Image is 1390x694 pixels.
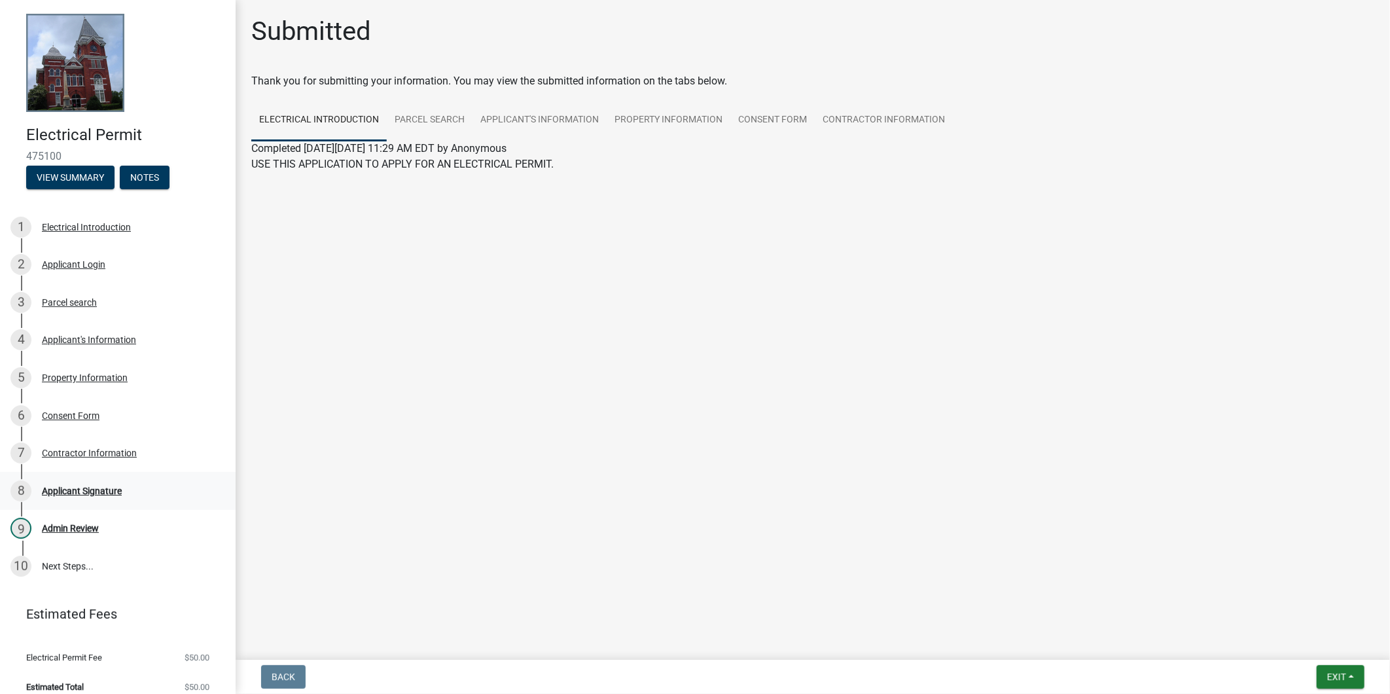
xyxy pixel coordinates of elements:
[42,260,105,269] div: Applicant Login
[261,665,306,689] button: Back
[10,217,31,238] div: 1
[26,683,84,691] span: Estimated Total
[607,100,730,141] a: Property Information
[10,254,31,275] div: 2
[26,14,124,112] img: Talbot County, Georgia
[10,601,215,627] a: Estimated Fees
[10,443,31,464] div: 7
[120,166,169,189] button: Notes
[120,173,169,183] wm-modal-confirm: Notes
[815,100,953,141] a: Contractor Information
[42,411,99,420] div: Consent Form
[26,173,115,183] wm-modal-confirm: Summary
[42,486,122,496] div: Applicant Signature
[10,518,31,539] div: 9
[26,150,209,162] span: 475100
[251,100,387,141] a: Electrical Introduction
[1327,672,1346,682] span: Exit
[10,329,31,350] div: 4
[10,556,31,577] div: 10
[730,100,815,141] a: Consent Form
[185,683,209,691] span: $50.00
[26,166,115,189] button: View Summary
[272,672,295,682] span: Back
[42,373,128,382] div: Property Information
[185,653,209,662] span: $50.00
[26,653,102,662] span: Electrical Permit Fee
[1317,665,1364,689] button: Exit
[472,100,607,141] a: Applicant's Information
[42,448,137,458] div: Contractor Information
[10,292,31,313] div: 3
[251,73,1374,89] div: Thank you for submitting your information. You may view the submitted information on the tabs below.
[10,405,31,426] div: 6
[42,335,136,344] div: Applicant's Information
[387,100,472,141] a: Parcel search
[251,156,1374,172] p: USE THIS APPLICATION TO APPLY FOR AN ELECTRICAL PERMIT.
[10,481,31,502] div: 8
[10,367,31,388] div: 5
[42,524,99,533] div: Admin Review
[251,142,507,155] span: Completed [DATE][DATE] 11:29 AM EDT by Anonymous
[42,298,97,307] div: Parcel search
[42,223,131,232] div: Electrical Introduction
[26,126,225,145] h4: Electrical Permit
[251,16,371,47] h1: Submitted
